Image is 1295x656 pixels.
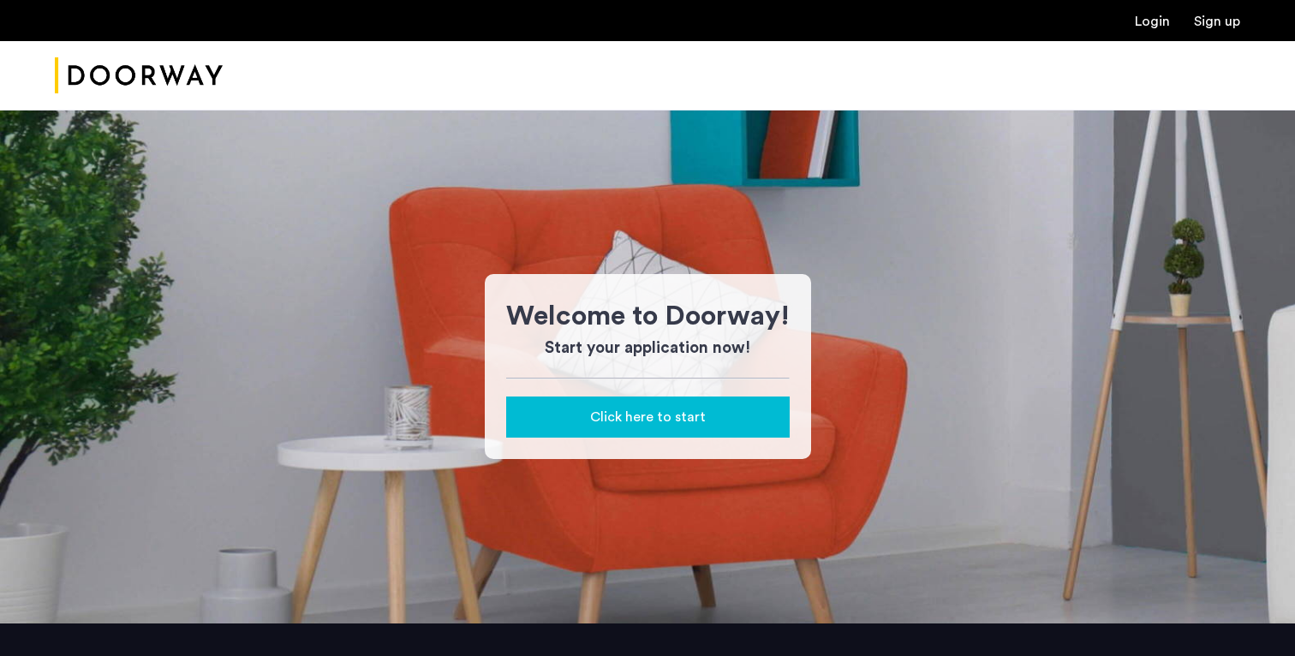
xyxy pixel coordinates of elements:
img: logo [55,44,223,108]
span: Click here to start [590,407,706,427]
a: Registration [1194,15,1240,28]
h1: Welcome to Doorway! [506,295,790,337]
a: Cazamio Logo [55,44,223,108]
button: button [506,397,790,438]
a: Login [1135,15,1170,28]
h3: Start your application now! [506,337,790,361]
